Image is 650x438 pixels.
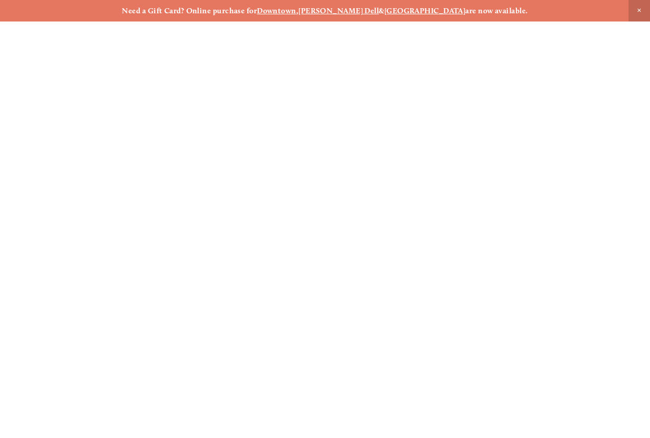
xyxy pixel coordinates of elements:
[465,6,528,15] strong: are now available.
[296,6,298,15] strong: ,
[122,6,257,15] strong: Need a Gift Card? Online purchase for
[257,6,296,15] a: Downtown
[384,6,466,15] a: [GEOGRAPHIC_DATA]
[298,6,379,15] a: [PERSON_NAME] Dell
[379,6,384,15] strong: &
